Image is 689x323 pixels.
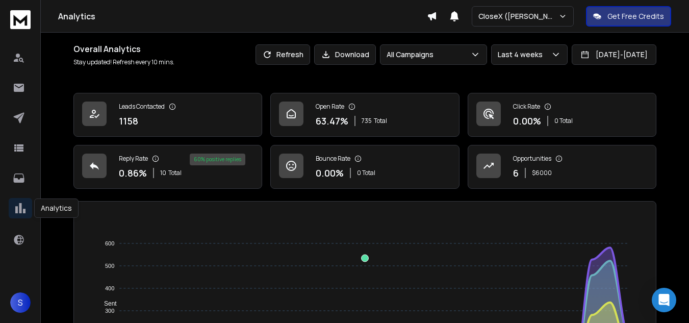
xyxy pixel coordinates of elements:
[34,198,79,218] div: Analytics
[96,300,117,307] span: Sent
[652,288,676,312] div: Open Intercom Messenger
[276,49,303,60] p: Refresh
[513,155,551,163] p: Opportunities
[73,58,174,66] p: Stay updated! Refresh every 10 mins.
[513,114,541,128] p: 0.00 %
[498,49,547,60] p: Last 4 weeks
[357,169,375,177] p: 0 Total
[105,240,114,246] tspan: 600
[316,155,350,163] p: Bounce Rate
[270,145,459,189] a: Bounce Rate0.00%0 Total
[10,292,31,313] button: S
[316,166,344,180] p: 0.00 %
[190,154,245,165] div: 60 % positive replies
[478,11,558,21] p: CloseX ([PERSON_NAME])
[316,114,348,128] p: 63.47 %
[513,103,540,111] p: Click Rate
[532,169,552,177] p: $ 6000
[160,169,166,177] span: 10
[119,155,148,163] p: Reply Rate
[316,103,344,111] p: Open Rate
[73,145,262,189] a: Reply Rate0.86%10Total60% positive replies
[105,263,114,269] tspan: 500
[119,103,165,111] p: Leads Contacted
[58,10,427,22] h1: Analytics
[119,166,147,180] p: 0.86 %
[335,49,369,60] p: Download
[119,114,138,128] p: 1158
[387,49,438,60] p: All Campaigns
[554,117,573,125] p: 0 Total
[362,117,372,125] span: 735
[586,6,671,27] button: Get Free Credits
[374,117,387,125] span: Total
[256,44,310,65] button: Refresh
[572,44,656,65] button: [DATE]-[DATE]
[105,285,114,291] tspan: 400
[270,93,459,137] a: Open Rate63.47%735Total
[513,166,519,180] p: 6
[10,10,31,29] img: logo
[314,44,376,65] button: Download
[73,93,262,137] a: Leads Contacted1158
[105,308,114,314] tspan: 300
[607,11,664,21] p: Get Free Credits
[168,169,182,177] span: Total
[468,93,656,137] a: Click Rate0.00%0 Total
[73,43,174,55] h1: Overall Analytics
[468,145,656,189] a: Opportunities6$6000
